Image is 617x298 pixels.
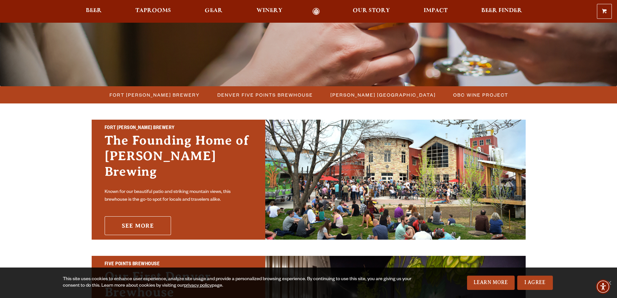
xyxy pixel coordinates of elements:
a: OBC Wine Project [449,90,511,100]
span: OBC Wine Project [453,90,508,100]
a: Taprooms [131,8,175,15]
div: Accessibility Menu [596,280,610,294]
a: Beer Finder [477,8,526,15]
a: See More [105,216,171,235]
a: privacy policy [184,283,212,289]
a: Odell Home [304,8,328,15]
p: Known for our beautiful patio and striking mountain views, this brewhouse is the go-to spot for l... [105,188,252,204]
span: Denver Five Points Brewhouse [217,90,313,100]
span: [PERSON_NAME] [GEOGRAPHIC_DATA] [330,90,436,100]
span: Winery [257,8,282,13]
a: Gear [200,8,227,15]
h2: Five Points Brewhouse [105,260,252,269]
span: Beer [86,8,102,13]
a: Denver Five Points Brewhouse [213,90,316,100]
span: Beer Finder [481,8,522,13]
a: Fort [PERSON_NAME] Brewery [106,90,203,100]
a: Learn More [467,276,515,290]
span: Impact [424,8,448,13]
a: Our Story [348,8,394,15]
h3: The Founding Home of [PERSON_NAME] Brewing [105,133,252,186]
span: Our Story [353,8,390,13]
a: Winery [252,8,287,15]
a: I Agree [517,276,553,290]
a: [PERSON_NAME] [GEOGRAPHIC_DATA] [326,90,439,100]
span: Gear [205,8,223,13]
img: Fort Collins Brewery & Taproom' [265,120,526,240]
h2: Fort [PERSON_NAME] Brewery [105,124,252,133]
div: This site uses cookies to enhance user experience, analyze site usage and provide a personalized ... [63,276,414,289]
a: Beer [82,8,106,15]
a: Impact [419,8,452,15]
span: Fort [PERSON_NAME] Brewery [109,90,200,100]
span: Taprooms [135,8,171,13]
